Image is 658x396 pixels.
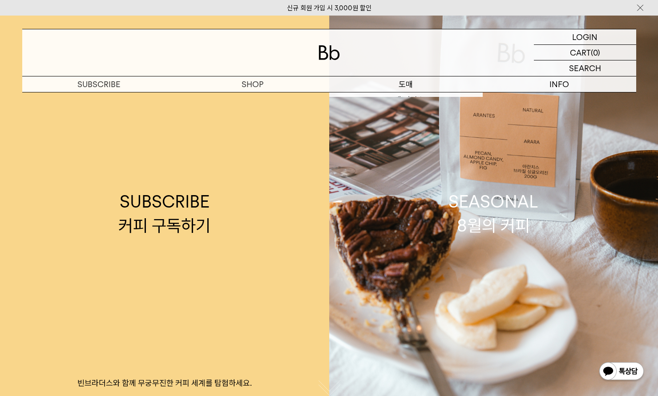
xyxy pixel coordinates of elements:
[569,60,601,76] p: SEARCH
[118,190,210,237] div: SUBSCRIBE 커피 구독하기
[287,4,371,12] a: 신규 회원 가입 시 3,000원 할인
[534,45,636,60] a: CART (0)
[329,92,483,108] a: 도매 서비스
[570,45,591,60] p: CART
[329,76,483,92] p: 도매
[483,76,636,92] p: INFO
[534,29,636,45] a: LOGIN
[591,45,600,60] p: (0)
[598,361,645,383] img: 카카오톡 채널 1:1 채팅 버튼
[319,45,340,60] img: 로고
[448,190,538,237] div: SEASONAL 8월의 커피
[176,76,329,92] a: SHOP
[572,29,597,44] p: LOGIN
[22,76,176,92] a: SUBSCRIBE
